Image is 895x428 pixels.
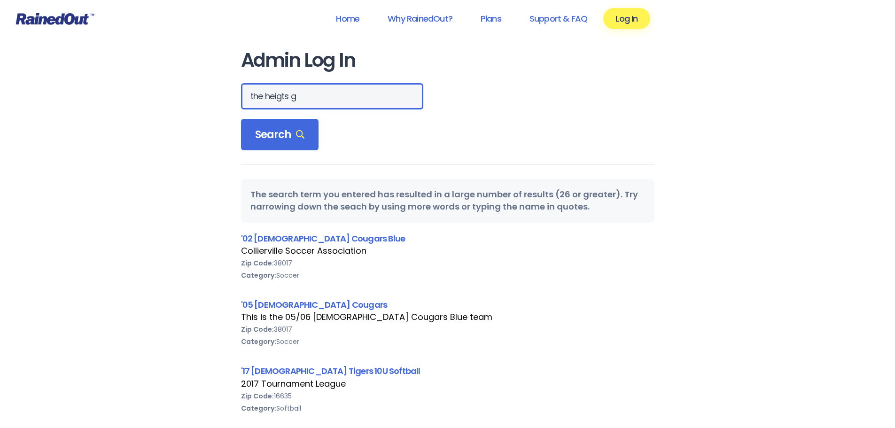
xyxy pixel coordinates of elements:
div: Soccer [241,269,654,281]
div: '02 [DEMOGRAPHIC_DATA] Cougars Blue [241,232,654,245]
div: Soccer [241,335,654,348]
b: Zip Code: [241,325,274,334]
div: This is the 05/06 [DEMOGRAPHIC_DATA] Cougars Blue team [241,311,654,323]
b: Category: [241,404,276,413]
div: '17 [DEMOGRAPHIC_DATA] Tigers 10U Softball [241,365,654,377]
b: Zip Code: [241,391,274,401]
b: Category: [241,337,276,346]
a: Home [324,8,372,29]
a: Plans [468,8,514,29]
h1: Admin Log In [241,50,654,71]
a: '02 [DEMOGRAPHIC_DATA] Cougars Blue [241,233,405,244]
b: Category: [241,271,276,280]
div: Search [241,119,319,151]
input: Search Orgs… [241,83,423,109]
b: Zip Code: [241,258,274,268]
span: Search [255,128,305,141]
a: Why RainedOut? [375,8,465,29]
div: Collierville Soccer Association [241,245,654,257]
div: '05 [DEMOGRAPHIC_DATA] Cougars [241,298,654,311]
a: Support & FAQ [517,8,599,29]
div: 38017 [241,257,654,269]
a: '05 [DEMOGRAPHIC_DATA] Cougars [241,299,388,311]
div: 38017 [241,323,654,335]
div: 16635 [241,390,654,402]
div: 2017 Tournament League [241,378,654,390]
div: The search term you entered has resulted in a large number of results (26 or greater). Try narrow... [241,179,654,222]
div: Softball [241,402,654,414]
a: '17 [DEMOGRAPHIC_DATA] Tigers 10U Softball [241,365,420,377]
a: Log In [603,8,650,29]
